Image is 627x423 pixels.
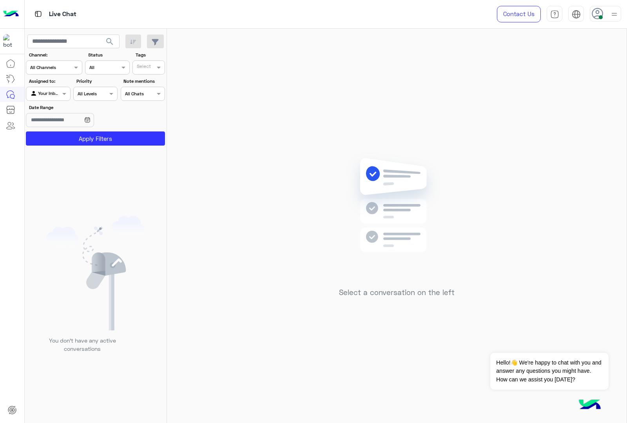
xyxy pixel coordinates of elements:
img: tab [33,9,43,19]
label: Note mentions [123,78,164,85]
span: Hello!👋 We're happy to chat with you and answer any questions you might have. How can we assist y... [490,353,608,390]
p: You don’t have any active conversations [43,336,122,353]
a: tab [547,6,562,22]
label: Date Range [29,104,117,111]
label: Priority [76,78,117,85]
span: search [105,37,114,46]
label: Channel: [29,51,82,58]
label: Tags [136,51,164,58]
img: profile [609,9,619,19]
img: tab [550,10,559,19]
button: search [100,35,120,51]
img: hulul-logo.png [576,392,603,419]
p: Live Chat [49,9,76,20]
a: Contact Us [497,6,541,22]
label: Status [88,51,129,58]
h5: Select a conversation on the left [339,288,455,297]
img: no messages [340,152,453,282]
button: Apply Filters [26,131,165,146]
img: 713415422032625 [3,34,17,48]
div: Select [136,63,151,72]
label: Assigned to: [29,78,69,85]
img: Logo [3,6,19,22]
img: empty users [46,216,145,330]
img: tab [572,10,581,19]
